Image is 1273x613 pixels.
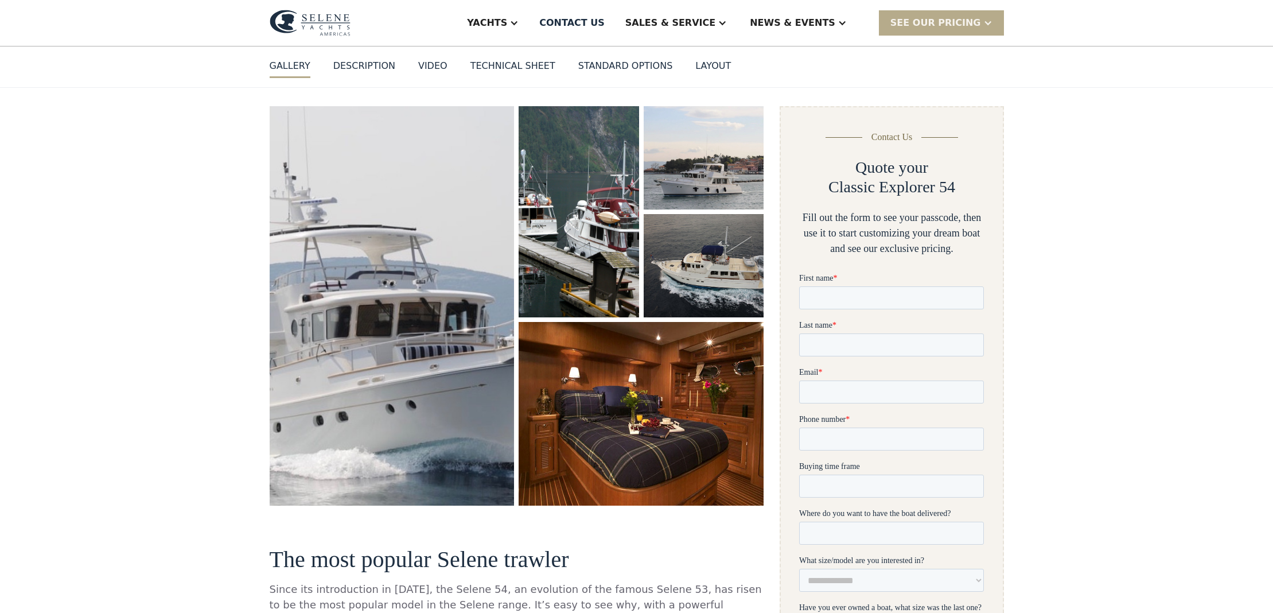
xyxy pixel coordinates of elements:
a: DESCRIPTION [333,59,395,78]
a: GALLERY [270,59,310,78]
div: VIDEO [418,59,447,73]
a: Technical sheet [470,59,555,78]
div: Sales & Service [625,16,715,30]
a: open lightbox [270,106,515,506]
a: open lightbox [644,214,764,317]
div: Fill out the form to see your passcode, then use it to start customizing your dream boat and see ... [799,210,984,257]
h2: Classic Explorer 54 [828,177,955,197]
div: Contact US [539,16,605,30]
div: Yachts [467,16,507,30]
div: layout [695,59,731,73]
a: open lightbox [519,322,764,506]
div: Technical sheet [470,59,555,73]
div: News & EVENTS [750,16,835,30]
a: open lightbox [519,106,639,317]
img: logo [270,10,351,36]
a: standard options [578,59,673,78]
img: 50 foot motor yacht [519,322,764,506]
div: standard options [578,59,673,73]
div: SEE Our Pricing [879,10,1004,35]
a: layout [695,59,731,78]
img: 50 foot motor yacht [644,106,764,209]
div: SEE Our Pricing [890,16,981,30]
img: 50 foot motor yacht [644,214,764,317]
h2: Quote your [855,158,928,177]
h3: The most popular Selene trawler [270,547,764,572]
div: GALLERY [270,59,310,73]
a: VIDEO [418,59,447,78]
a: open lightbox [644,106,764,209]
img: 50 foot motor yacht [270,106,515,506]
div: DESCRIPTION [333,59,395,73]
img: 50 foot motor yacht [519,106,639,317]
div: Contact Us [871,130,913,144]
